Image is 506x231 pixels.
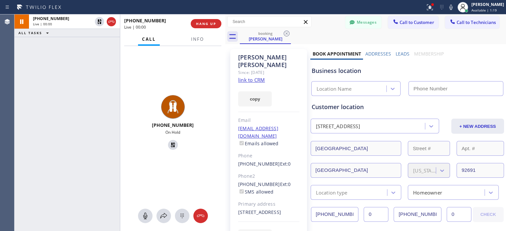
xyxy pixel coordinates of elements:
[414,51,444,57] label: Membership
[124,24,146,30] span: Live | 00:00
[471,8,497,12] span: Available | 1:19
[238,173,299,180] div: Phone2
[238,209,299,216] div: [STREET_ADDRESS]
[193,209,208,223] button: Hang up
[473,207,504,222] button: CHECK
[238,77,265,83] a: link to CRM
[238,189,273,195] label: SMS allowed
[95,17,104,26] button: Unhold Customer
[413,189,442,196] div: Homeowner
[191,19,221,28] button: HANG UP
[238,117,299,124] div: Email
[408,81,503,96] input: Phone Number
[168,140,178,150] button: Unhold Customer
[240,36,290,42] div: [PERSON_NAME]
[240,31,290,36] div: booking
[138,209,153,223] button: Mute
[316,189,348,196] div: Location type
[238,200,299,208] div: Primary address
[18,31,42,35] span: ALL TASKS
[240,29,290,43] div: Kevin Sadeghian
[239,141,244,145] input: Emails allowed
[238,152,299,160] div: Phone
[365,51,391,57] label: Addresses
[394,207,441,222] input: Phone Number 2
[33,16,69,21] span: [PHONE_NUMBER]
[400,19,434,25] span: Call to Customer
[280,161,291,167] span: Ext: 0
[446,3,456,12] button: Mute
[187,33,208,46] button: Info
[311,141,402,156] input: Address
[165,129,180,135] span: On Hold
[191,36,204,42] span: Info
[238,140,279,147] label: Emails allowed
[457,19,496,25] span: Call to Technicians
[33,22,52,26] span: Live | 00:00
[196,21,216,26] span: HANG UP
[312,66,503,75] div: Business location
[156,209,171,223] button: Open directory
[388,16,438,29] button: Call to Customer
[313,51,361,57] label: Book Appointment
[280,181,291,187] span: Ext: 0
[396,51,409,57] label: Leads
[228,16,311,27] input: Search
[238,91,272,106] button: copy
[364,207,388,222] input: Ext.
[238,125,278,139] a: [EMAIL_ADDRESS][DOMAIN_NAME]
[345,16,381,29] button: Messages
[311,207,359,222] input: Phone Number
[152,122,194,128] span: [PHONE_NUMBER]
[142,36,156,42] span: Call
[107,17,116,26] button: Hang up
[238,54,299,69] div: [PERSON_NAME] [PERSON_NAME]
[238,181,280,187] a: [PHONE_NUMBER]
[445,16,499,29] button: Call to Technicians
[312,103,503,111] div: Customer location
[239,189,244,194] input: SMS allowed
[124,17,166,24] span: [PHONE_NUMBER]
[317,85,352,93] div: Location Name
[311,163,402,178] input: City
[138,33,160,46] button: Call
[457,163,504,178] input: ZIP
[175,209,189,223] button: Open dialpad
[457,141,504,156] input: Apt. #
[447,207,471,222] input: Ext. 2
[238,161,280,167] a: [PHONE_NUMBER]
[316,123,360,130] div: [STREET_ADDRESS]
[408,141,450,156] input: Street #
[238,69,299,76] div: Since: [DATE]
[14,29,55,37] button: ALL TASKS
[451,119,504,134] button: + NEW ADDRESS
[471,2,504,7] div: [PERSON_NAME]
